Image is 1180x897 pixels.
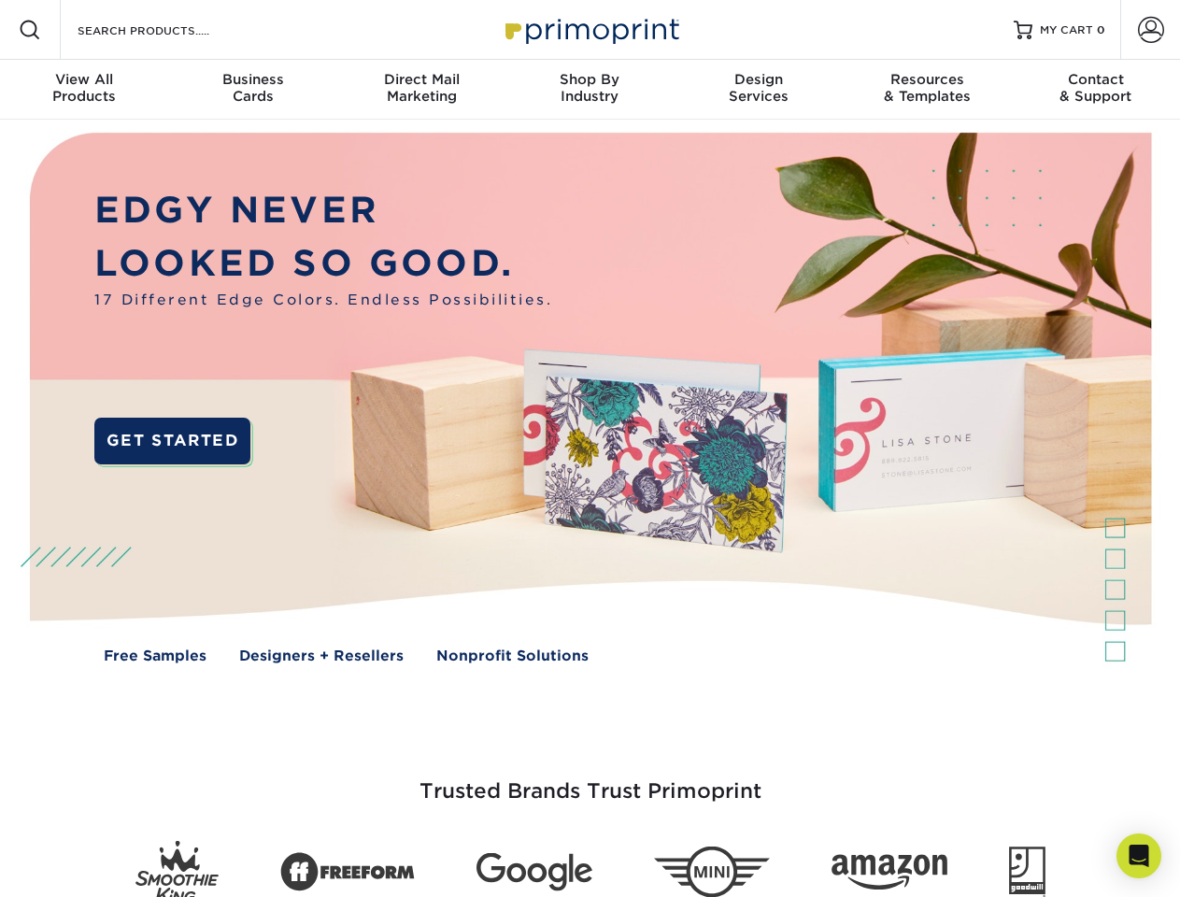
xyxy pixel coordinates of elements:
span: 0 [1097,23,1105,36]
div: & Support [1012,71,1180,105]
a: Direct MailMarketing [337,60,505,120]
a: BusinessCards [168,60,336,120]
a: DesignServices [675,60,843,120]
span: Business [168,71,336,88]
div: Marketing [337,71,505,105]
span: MY CART [1040,22,1093,38]
span: Direct Mail [337,71,505,88]
p: LOOKED SO GOOD. [94,237,552,291]
a: Shop ByIndustry [505,60,674,120]
span: Shop By [505,71,674,88]
div: & Templates [843,71,1011,105]
span: 17 Different Edge Colors. Endless Possibilities. [94,290,552,311]
span: Resources [843,71,1011,88]
span: Contact [1012,71,1180,88]
input: SEARCH PRODUCTS..... [76,19,258,41]
a: Nonprofit Solutions [436,646,589,667]
a: Resources& Templates [843,60,1011,120]
img: Goodwill [1009,847,1045,897]
a: GET STARTED [94,418,250,464]
a: Designers + Resellers [239,646,404,667]
div: Open Intercom Messenger [1116,833,1161,878]
div: Cards [168,71,336,105]
img: Google [476,853,592,891]
div: Services [675,71,843,105]
a: Contact& Support [1012,60,1180,120]
a: Free Samples [104,646,206,667]
p: EDGY NEVER [94,184,552,237]
span: Design [675,71,843,88]
img: Primoprint [497,9,684,50]
img: Amazon [832,855,947,890]
h3: Trusted Brands Trust Primoprint [44,734,1137,826]
div: Industry [505,71,674,105]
